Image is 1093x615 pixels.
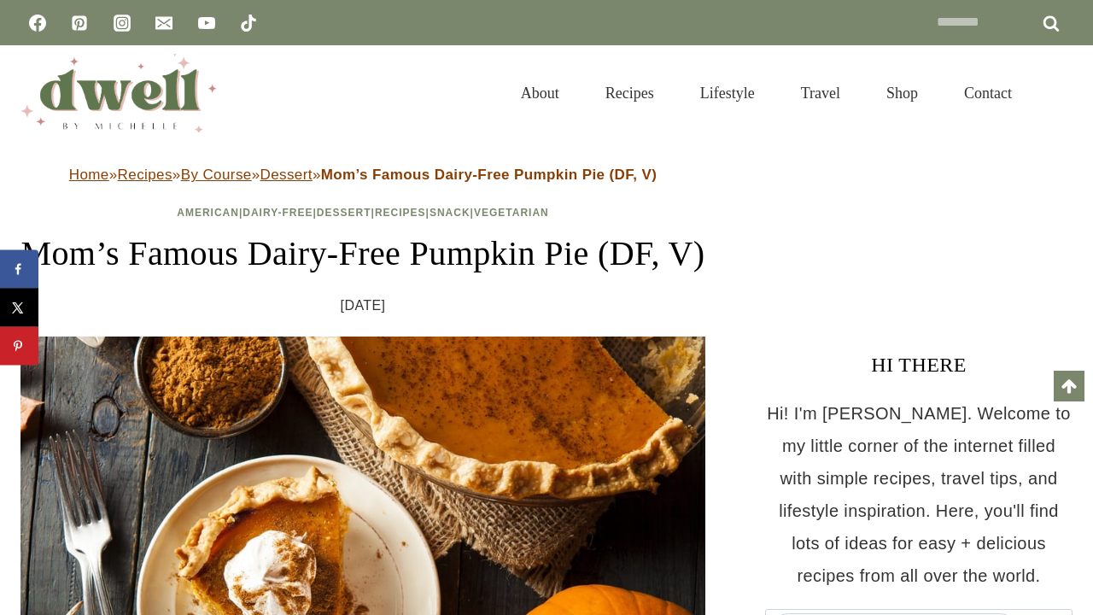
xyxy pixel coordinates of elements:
[177,207,549,219] span: | | | | |
[765,349,1073,380] h3: HI THERE
[1043,79,1073,108] button: View Search Form
[474,207,549,219] a: Vegetarian
[863,63,941,123] a: Shop
[582,63,677,123] a: Recipes
[317,207,371,219] a: Dessert
[341,293,386,319] time: [DATE]
[375,207,426,219] a: Recipes
[177,207,239,219] a: American
[105,6,139,40] a: Instagram
[260,167,313,183] a: Dessert
[498,63,1035,123] nav: Primary Navigation
[20,6,55,40] a: Facebook
[243,207,313,219] a: Dairy-Free
[118,167,172,183] a: Recipes
[498,63,582,123] a: About
[20,54,217,132] img: DWELL by michelle
[231,6,266,40] a: TikTok
[62,6,96,40] a: Pinterest
[69,167,109,183] a: Home
[778,63,863,123] a: Travel
[765,397,1073,592] p: Hi! I'm [PERSON_NAME]. Welcome to my little corner of the internet filled with simple recipes, tr...
[430,207,471,219] a: Snack
[190,6,224,40] a: YouTube
[1054,371,1084,401] a: Scroll to top
[147,6,181,40] a: Email
[20,228,705,279] h1: Mom’s Famous Dairy-Free Pumpkin Pie (DF, V)
[69,167,657,183] span: » » » »
[677,63,778,123] a: Lifestyle
[181,167,252,183] a: By Course
[321,167,657,183] strong: Mom’s Famous Dairy-Free Pumpkin Pie (DF, V)
[941,63,1035,123] a: Contact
